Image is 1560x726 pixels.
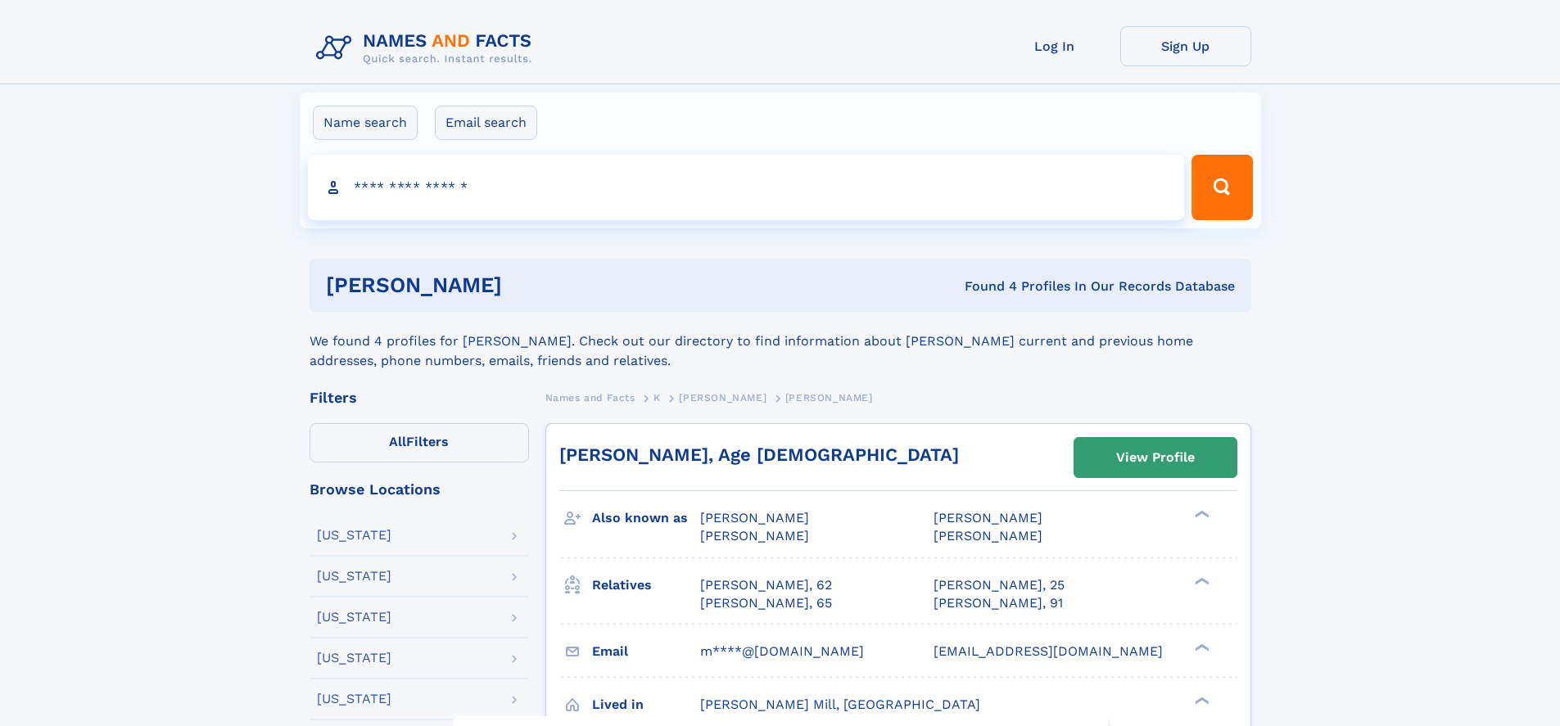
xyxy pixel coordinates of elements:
a: [PERSON_NAME] [679,387,766,408]
a: [PERSON_NAME], 25 [934,576,1065,594]
label: Name search [313,106,418,140]
span: [PERSON_NAME] [679,392,766,404]
div: ❯ [1191,695,1210,706]
div: [US_STATE] [317,652,391,665]
span: [PERSON_NAME] [700,528,809,543]
div: ❯ [1191,575,1210,586]
span: [PERSON_NAME] Mill, [GEOGRAPHIC_DATA] [700,697,980,712]
h3: Also known as [592,504,700,532]
a: [PERSON_NAME], 91 [934,594,1063,612]
a: K [653,387,661,408]
a: View Profile [1074,438,1237,477]
h3: Lived in [592,691,700,719]
h1: [PERSON_NAME] [326,275,734,295]
div: Filters [310,390,529,405]
div: [US_STATE] [317,692,391,706]
input: search input [308,155,1185,220]
div: We found 4 profiles for [PERSON_NAME]. Check out our directory to find information about [PERSON_... [310,312,1251,371]
label: Email search [435,106,537,140]
a: Names and Facts [545,387,635,408]
a: [PERSON_NAME], 62 [700,576,832,594]
h3: Email [592,638,700,665]
img: Logo Names and Facts [310,26,545,70]
div: Browse Locations [310,482,529,497]
span: K [653,392,661,404]
div: [US_STATE] [317,611,391,624]
div: View Profile [1116,439,1195,476]
a: [PERSON_NAME], 65 [700,594,832,612]
span: All [389,434,406,449]
a: Log In [989,26,1120,66]
a: Sign Up [1120,26,1251,66]
span: [PERSON_NAME] [934,510,1042,525]
span: [EMAIL_ADDRESS][DOMAIN_NAME] [934,643,1163,659]
h3: Relatives [592,571,700,599]
div: [US_STATE] [317,570,391,583]
button: Search Button [1191,155,1252,220]
div: Found 4 Profiles In Our Records Database [733,277,1235,295]
a: [PERSON_NAME], Age [DEMOGRAPHIC_DATA] [559,444,959,465]
div: [US_STATE] [317,529,391,542]
div: ❯ [1191,642,1210,652]
span: [PERSON_NAME] [785,392,873,404]
span: [PERSON_NAME] [700,510,809,525]
div: ❯ [1191,509,1210,520]
label: Filters [310,423,529,462]
span: [PERSON_NAME] [934,528,1042,543]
